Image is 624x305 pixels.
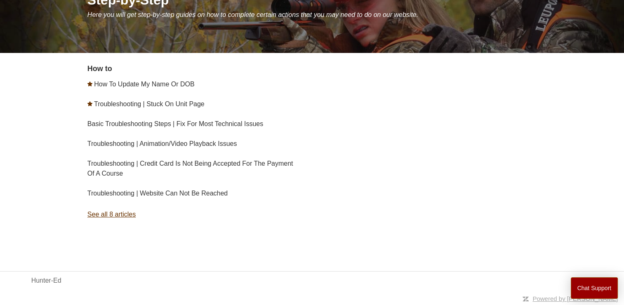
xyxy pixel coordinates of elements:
[87,160,293,177] a: Troubleshooting | Credit Card Is Not Being Accepted For The Payment Of A Course
[87,203,315,226] a: See all 8 articles
[94,100,205,107] a: Troubleshooting | Stuck On Unit Page
[87,10,593,20] p: Here you will get step-by-step guides on how to complete certain actions that you may need to do ...
[87,81,92,86] svg: Promoted article
[31,276,61,286] a: Hunter-Ed
[87,101,92,106] svg: Promoted article
[87,120,263,127] a: Basic Troubleshooting Steps | Fix For Most Technical Issues
[532,295,618,302] a: Powered by [PERSON_NAME]
[94,81,194,88] a: How To Update My Name Or DOB
[87,140,237,147] a: Troubleshooting | Animation/Video Playback Issues
[87,190,228,197] a: Troubleshooting | Website Can Not Be Reached
[571,277,618,299] button: Chat Support
[87,64,112,73] a: How to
